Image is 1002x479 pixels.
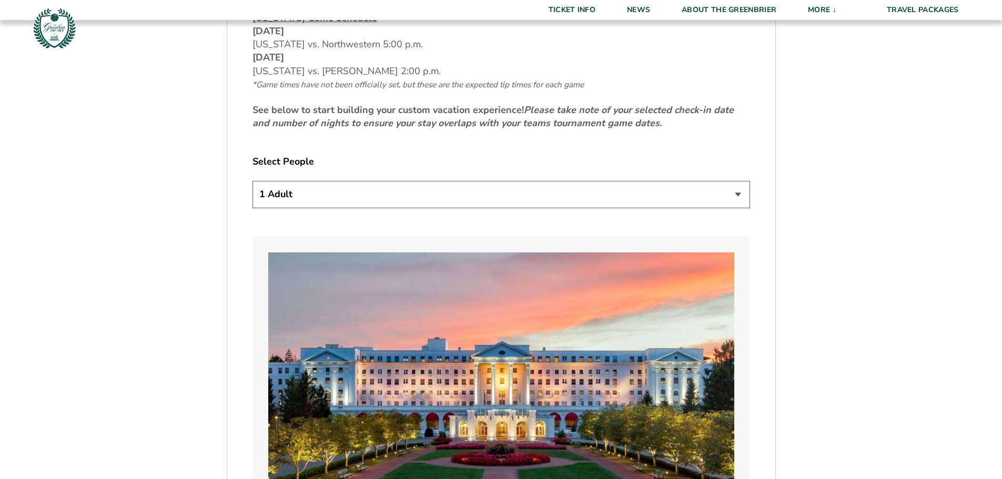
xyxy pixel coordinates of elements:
strong: See below to start building your custom vacation experience! [252,104,734,129]
strong: [DATE] [252,51,284,64]
em: Please take note of your selected check-in date and number of nights to ensure your stay overlaps... [252,104,734,129]
span: *Game times have not been officially set, but these are the expected tip times for each game [252,79,584,90]
u: [US_STATE] Game Schedule [252,12,377,24]
strong: [DATE] [252,25,284,37]
p: [US_STATE] vs. Northwestern 5:00 p.m. [US_STATE] vs. [PERSON_NAME] 2:00 p.m. [252,12,750,91]
img: Greenbrier Tip-Off [32,5,77,51]
label: Select People [252,155,750,168]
